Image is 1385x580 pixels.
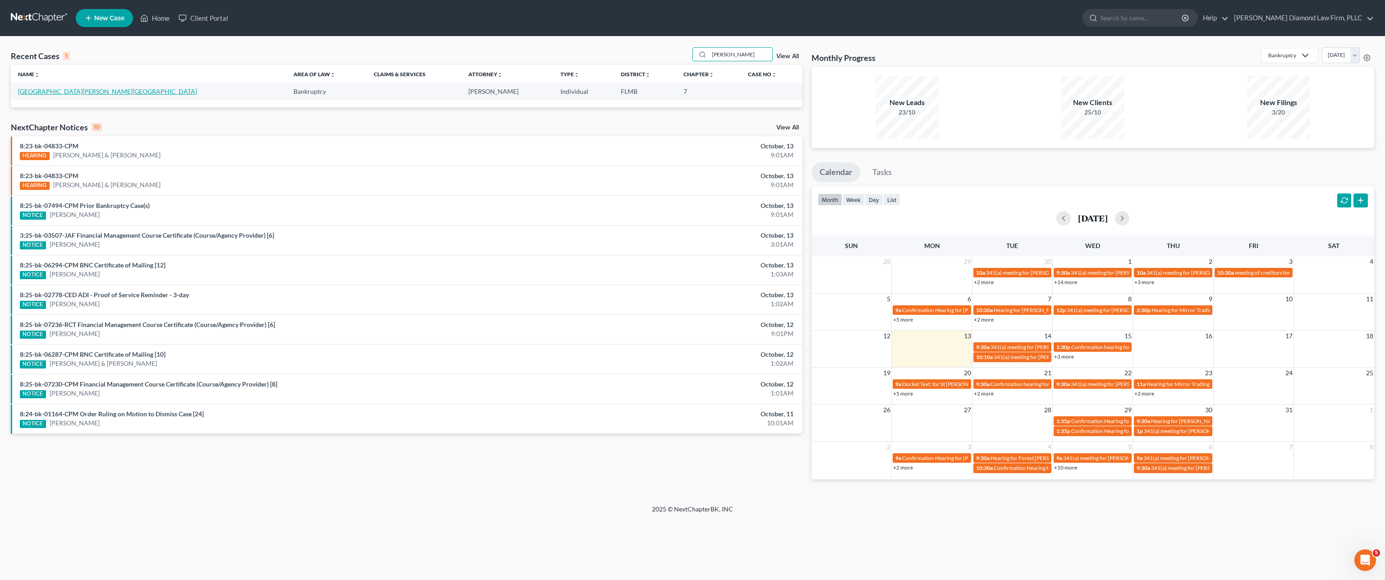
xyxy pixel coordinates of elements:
a: [PERSON_NAME] Diamond Law Firm, PLLC [1229,10,1374,26]
span: 27 [963,405,972,415]
span: 28 [882,256,891,267]
td: [PERSON_NAME] [461,83,553,100]
span: 10a [976,269,985,276]
a: +5 more [893,390,913,397]
div: 9:01AM [541,151,793,160]
a: Typeunfold_more [560,71,579,78]
div: 3:01AM [541,240,793,249]
td: FLMB [614,83,677,100]
span: Thu [1167,242,1180,249]
i: unfold_more [771,72,777,78]
span: 21 [1043,368,1052,378]
div: October, 13 [541,142,793,151]
div: NOTICE [20,271,46,279]
span: 31 [1284,405,1293,415]
a: [PERSON_NAME] [50,299,100,308]
span: 2 [1208,256,1213,267]
i: unfold_more [574,72,579,78]
div: HEARING [20,182,50,190]
span: Wed [1085,242,1100,249]
span: 19 [882,368,891,378]
span: 9a [895,455,901,461]
span: Fri [1249,242,1258,249]
a: 8:24-bk-01164-CPM Order Ruling on Motion to Dismiss Case [24] [20,410,204,418]
div: NOTICE [20,212,46,220]
span: 16 [1204,331,1213,341]
div: Bankruptcy [1268,51,1296,59]
div: 2025 © NextChapterBK, INC [436,505,949,521]
button: month [818,193,842,206]
span: 1:35p [1056,428,1070,434]
span: Docket Text: for St [PERSON_NAME] [PERSON_NAME] et al [902,381,1042,387]
a: 8:25-bk-07230-CPM Financial Management Course Certificate (Course/Agency Provider) [8] [20,380,277,388]
button: day [865,193,883,206]
div: 23/10 [876,108,939,117]
span: 9:30a [1056,269,1070,276]
a: [PERSON_NAME] [50,210,100,219]
span: Confirmation Hearing for [PERSON_NAME] [902,307,1005,313]
div: NOTICE [20,331,46,339]
span: 28 [1043,405,1052,415]
h2: [DATE] [1078,213,1108,223]
a: [PERSON_NAME] [50,240,100,249]
span: 5 [1373,549,1380,557]
div: 25/10 [1061,108,1124,117]
span: 9a [895,307,901,313]
div: October, 13 [541,201,793,210]
iframe: Intercom live chat [1354,549,1376,571]
div: NextChapter Notices [11,122,102,133]
a: Attorneyunfold_more [468,71,503,78]
button: list [883,193,900,206]
span: 5 [1127,442,1133,452]
span: 10a [1137,269,1146,276]
div: October, 12 [541,380,793,389]
span: 10:30a [976,465,993,471]
a: +10 more [1054,464,1077,471]
div: October, 13 [541,261,793,270]
span: meeting of creditors for [PERSON_NAME] [1235,269,1334,276]
div: 1:02AM [541,299,793,308]
h3: Monthly Progress [812,52,876,63]
div: 1:03AM [541,270,793,279]
div: 9:01AM [541,180,793,189]
div: Recent Cases [11,51,70,61]
span: 5 [886,294,891,304]
a: 8:25-bk-02778-CED ADI - Proof of Service Reminder - 3-day [20,291,189,299]
div: NOTICE [20,301,46,309]
div: NOTICE [20,420,46,428]
i: unfold_more [645,72,651,78]
span: 26 [882,405,891,415]
span: 341(a) meeting for [PERSON_NAME] [1067,307,1154,313]
a: View All [776,124,799,131]
td: Individual [553,83,614,100]
span: 7 [1288,442,1293,452]
a: [PERSON_NAME] & [PERSON_NAME] [53,180,161,189]
span: 341(a) meeting for [PERSON_NAME] [1151,465,1238,471]
div: NOTICE [20,241,46,249]
span: 24 [1284,368,1293,378]
span: 1:30p [1056,344,1070,350]
a: Tasks [864,162,900,182]
span: 9a [1137,455,1142,461]
a: Chapterunfold_more [683,71,714,78]
i: unfold_more [709,72,714,78]
a: +2 more [974,279,994,285]
span: 341(a) meeting for [PERSON_NAME] [1071,269,1158,276]
div: HEARING [20,152,50,160]
span: 9:30a [1137,465,1150,471]
div: 9:01PM [541,329,793,338]
a: Case Nounfold_more [748,71,777,78]
a: View All [776,53,799,60]
span: 10:30a [1217,269,1234,276]
span: 9 [1208,294,1213,304]
span: 9:30a [1056,381,1070,387]
a: 8:23-bk-04833-CPM [20,142,78,150]
div: October, 13 [541,290,793,299]
a: +2 more [1134,390,1154,397]
span: 10 [1284,294,1293,304]
div: NOTICE [20,360,46,368]
a: [PERSON_NAME] & [PERSON_NAME] [53,151,161,160]
input: Search by name... [709,48,772,61]
span: 13 [963,331,972,341]
span: Confirmation Hearing for [PERSON_NAME] [902,455,1005,461]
